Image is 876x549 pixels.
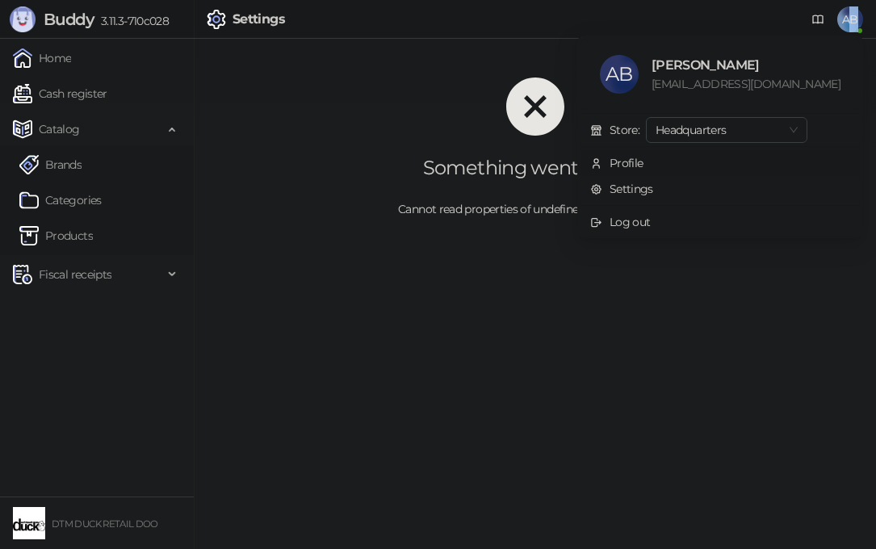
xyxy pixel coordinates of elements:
[656,118,798,142] span: Headquarters
[805,6,831,32] a: Documentation
[610,121,639,139] div: Store:
[600,55,639,94] span: AB
[44,10,94,29] span: Buddy
[39,113,80,145] span: Catalog
[52,518,158,530] small: DTM DUCK RETAIL DOO
[837,6,863,32] span: AB
[220,155,850,181] div: Something went wrong.
[19,184,102,216] a: Categories
[39,258,111,291] span: Fiscal receipts
[94,14,169,28] span: 3.11.3-710c028
[220,200,850,218] div: Cannot read properties of undefined (reading 'name')
[13,42,71,74] a: Home
[10,6,36,32] img: Logo
[590,182,653,196] a: Settings
[233,13,285,26] div: Settings
[652,75,840,93] div: [EMAIL_ADDRESS][DOMAIN_NAME]
[19,220,93,252] a: ArtikliProducts
[13,78,107,110] a: Cash register
[506,78,564,136] span: close-circle
[652,55,840,75] div: [PERSON_NAME]
[19,226,39,245] img: Artikli
[13,507,45,539] img: 64x64-companyLogo-66ada3a5-0551-4a34-8c52-98bc28352977.jpeg
[610,154,643,172] div: Profile
[610,213,651,231] div: Log out
[19,149,82,181] a: Brands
